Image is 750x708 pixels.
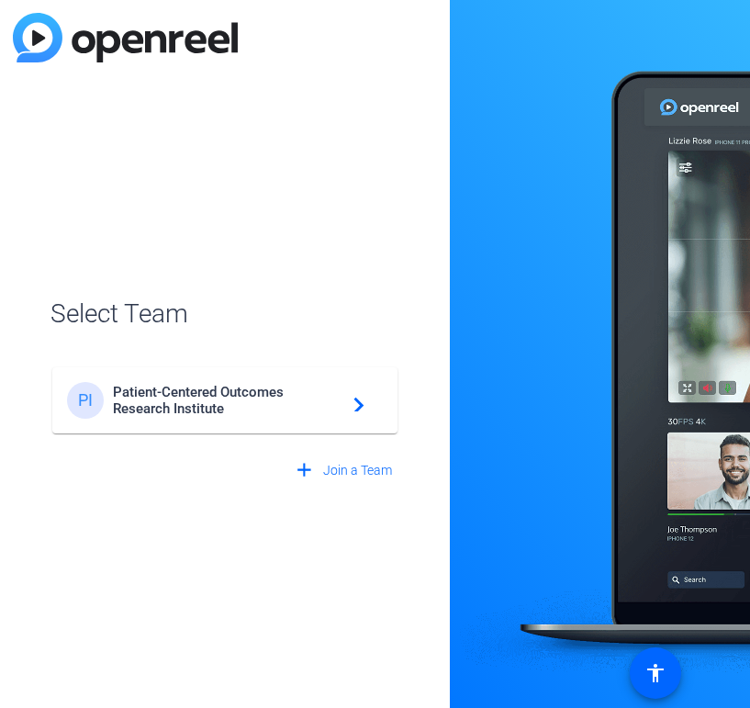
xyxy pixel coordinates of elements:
mat-icon: add [293,459,316,482]
button: Join a Team [285,454,399,487]
mat-icon: accessibility [644,662,666,684]
mat-icon: navigate_next [342,389,364,411]
span: Join a Team [323,461,392,480]
img: blue-gradient.svg [13,13,238,62]
span: Select Team [50,295,399,333]
div: PI [67,382,104,419]
span: Patient-Centered Outcomes Research Institute [113,384,342,417]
